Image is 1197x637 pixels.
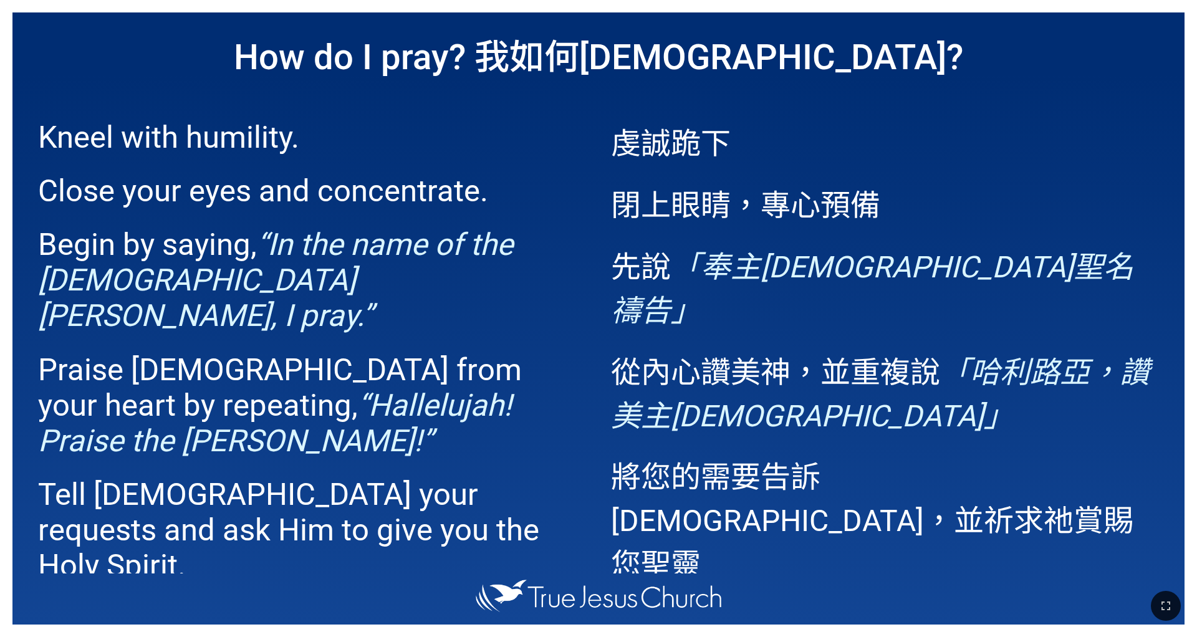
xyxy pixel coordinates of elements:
h1: How do I pray? 我如何[DEMOGRAPHIC_DATA]? [12,12,1185,95]
p: Close your eyes and concentrate. [38,173,586,209]
p: Praise [DEMOGRAPHIC_DATA] from your heart by repeating, [38,352,586,459]
p: 將您的需要告訴[DEMOGRAPHIC_DATA]，並祈求祂賞賜您聖靈 [611,453,1159,583]
em: “Hallelujah! Praise the [PERSON_NAME]!” [38,388,512,459]
p: Kneel with humility. [38,120,586,155]
p: Begin by saying, [38,227,586,333]
p: 先說 [611,242,1159,330]
p: 虔誠跪下 [611,119,1159,163]
p: 從內心讚美神，並重複說 [611,348,1159,435]
em: 「奉主[DEMOGRAPHIC_DATA]聖名禱告」 [611,249,1133,328]
p: 閉上眼睛，專心預備 [611,181,1159,224]
em: “In the name of the [DEMOGRAPHIC_DATA][PERSON_NAME], I pray.” [38,227,513,333]
p: Tell [DEMOGRAPHIC_DATA] your requests and ask Him to give you the Holy Spirit. [38,477,586,583]
em: 「哈利路亞，讚美主[DEMOGRAPHIC_DATA]」 [611,355,1150,434]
